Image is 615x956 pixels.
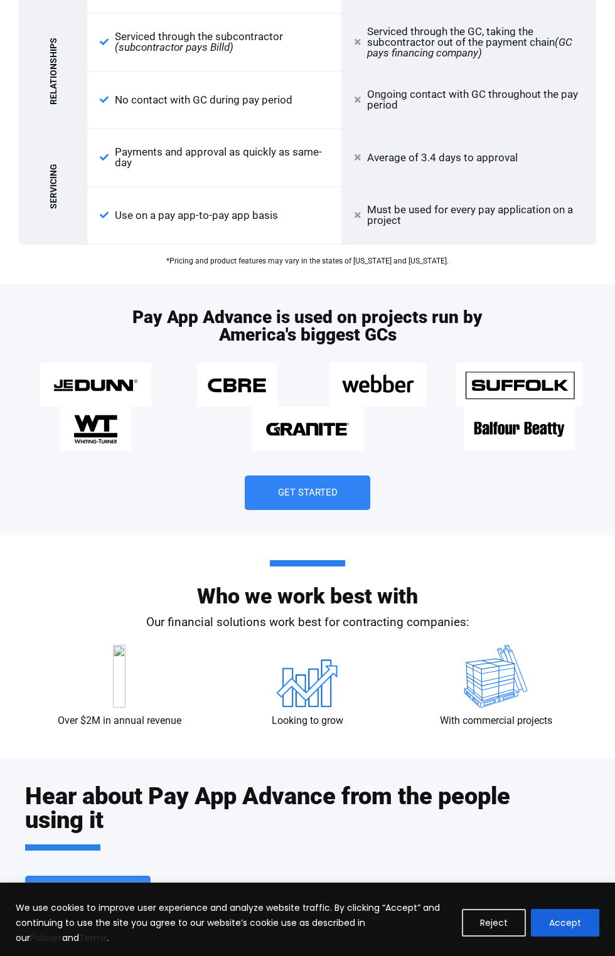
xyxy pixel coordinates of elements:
[87,187,341,245] div: Use on a pay app-to-pay app basis
[19,257,596,265] div: *Pricing and product features may vary in the states of [US_STATE] and [US_STATE].
[367,36,572,59] em: (GC pays financing company)
[87,129,341,187] div: Payments and approval as quickly as same-day
[341,129,596,187] div: Average of 3.4 days to approval
[25,560,590,607] h2: Who we work best with
[367,26,584,58] span: Serviced through the GC, taking the subcontractor out of the payment chain
[58,714,181,728] p: Over $2M in annual revenue
[341,72,596,129] div: Ongoing contact with GC throughout the pay period
[25,876,151,910] a: Get Started
[49,38,58,105] span: Relationships
[115,31,283,53] span: Serviced through the subcontractor
[440,714,552,728] p: With commercial projects
[25,613,590,632] p: Our financial solutions work best for contracting companies:
[16,900,452,945] p: We use cookies to improve user experience and analyze website traffic. By clicking “Accept” and c...
[30,932,62,944] a: Policies
[278,488,338,497] span: Get Started
[462,909,526,937] button: Reject
[87,72,341,129] div: No contact with GC during pay period
[272,714,343,728] p: Looking to grow
[49,164,58,209] span: Servicing
[79,932,107,944] a: Terms
[119,309,496,344] h3: Pay App Advance is used on projects run by America's biggest GCs
[341,187,596,245] div: Must be used for every pay application on a project
[245,475,370,510] a: Get Started
[531,909,599,937] button: Accept
[25,784,565,851] h2: Hear about Pay App Advance from the people using it
[115,41,233,53] em: (subcontractor pays Billd)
